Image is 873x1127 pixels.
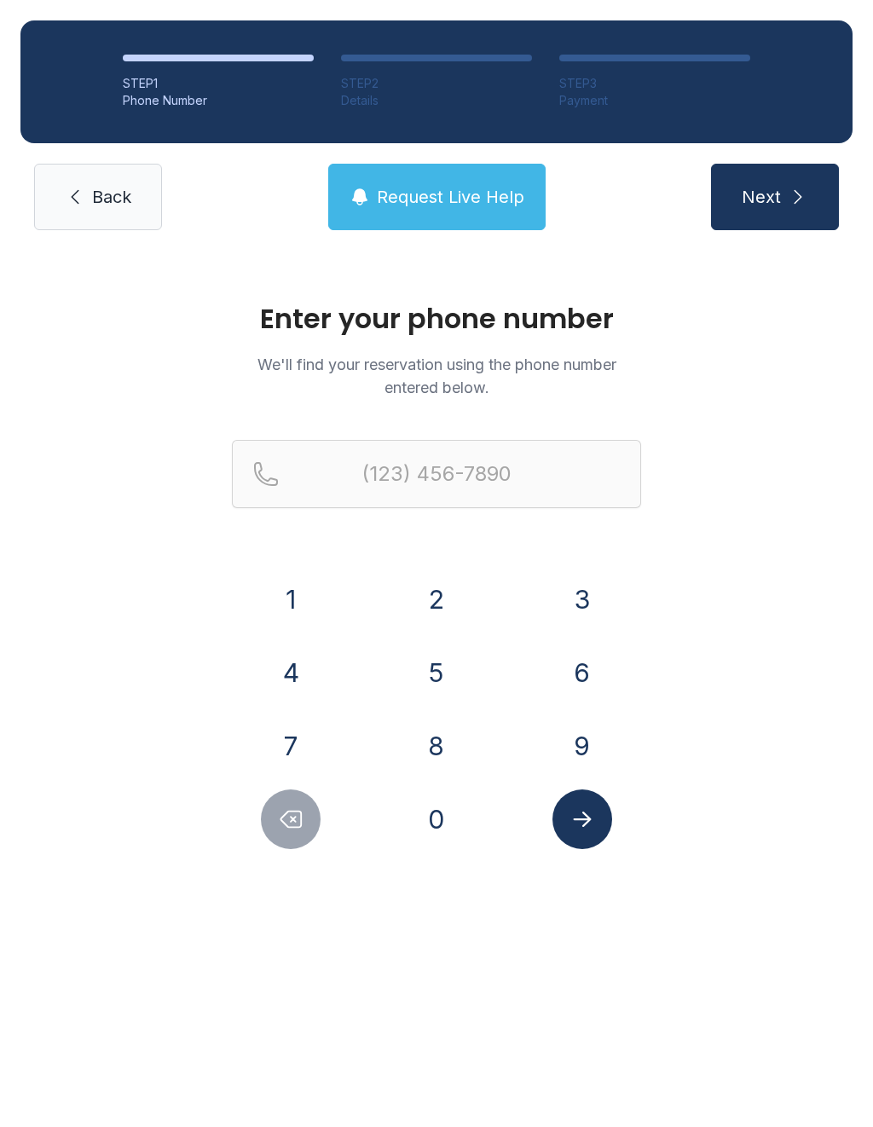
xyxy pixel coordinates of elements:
[407,569,466,629] button: 2
[341,92,532,109] div: Details
[407,716,466,776] button: 8
[407,789,466,849] button: 0
[261,643,321,702] button: 4
[552,716,612,776] button: 9
[123,92,314,109] div: Phone Number
[232,353,641,399] p: We'll find your reservation using the phone number entered below.
[559,92,750,109] div: Payment
[232,440,641,508] input: Reservation phone number
[232,305,641,332] h1: Enter your phone number
[377,185,524,209] span: Request Live Help
[261,789,321,849] button: Delete number
[261,569,321,629] button: 1
[341,75,532,92] div: STEP 2
[552,643,612,702] button: 6
[552,789,612,849] button: Submit lookup form
[552,569,612,629] button: 3
[261,716,321,776] button: 7
[123,75,314,92] div: STEP 1
[92,185,131,209] span: Back
[407,643,466,702] button: 5
[742,185,781,209] span: Next
[559,75,750,92] div: STEP 3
